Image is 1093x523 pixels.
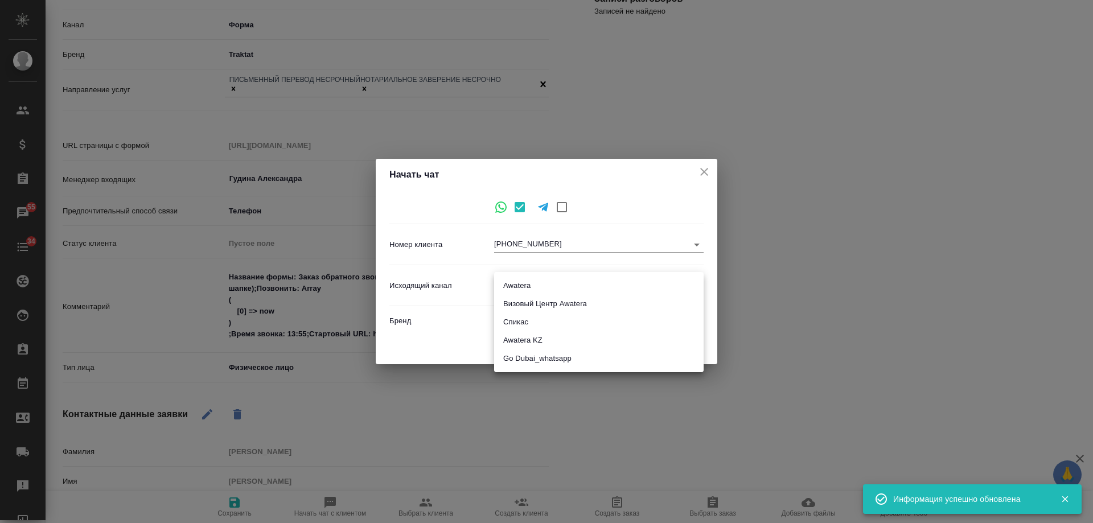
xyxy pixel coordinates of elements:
div: Информация успешно обновлена [893,493,1043,505]
li: Спикас [494,313,704,331]
button: Закрыть [1053,494,1076,504]
li: Awatera [494,277,704,295]
li: Визовый Центр Awatera [494,295,704,313]
li: Awatera KZ [494,331,704,349]
li: Go Dubai_whatsapp [494,349,704,368]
